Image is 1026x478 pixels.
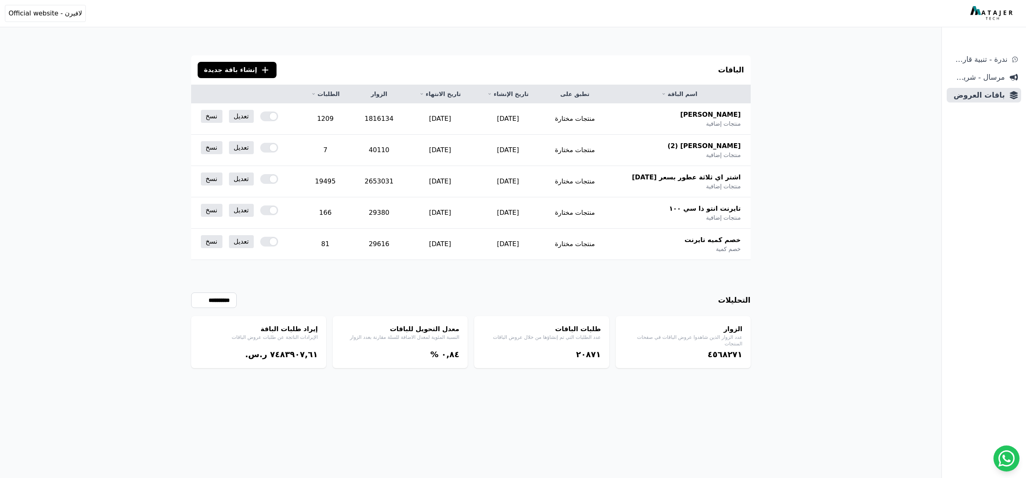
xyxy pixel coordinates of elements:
[245,349,267,359] span: ر.س.
[416,90,464,98] a: تاريخ الانتهاء
[341,324,460,334] h4: معدل التحويل للباقات
[352,166,406,197] td: 2653031
[474,166,542,197] td: [DATE]
[482,334,601,340] p: عدد الطلبات التي تم إنشاؤها من خلال عروض الباقات
[474,197,542,229] td: [DATE]
[667,141,741,151] span: [PERSON_NAME] (2)
[199,334,318,340] p: الإيرادات الناتجة عن طلبات عروض الباقات
[229,141,254,154] a: تعديل
[5,5,86,22] button: لافيرن - Official website
[341,334,460,340] p: النسبة المئوية لمعدل الاضافة للسلة مقارنة بعدد الزوار
[352,197,406,229] td: 29380
[270,349,318,359] bdi: ٧٤٨۳٩۰٧,٦١
[9,9,82,18] span: لافيرن - Official website
[474,135,542,166] td: [DATE]
[542,85,608,103] th: تطبق على
[624,349,743,360] div: ٤٥٦٨٢٧١
[229,235,254,248] a: تعديل
[542,229,608,260] td: منتجات مختارة
[352,85,406,103] th: الزوار
[198,62,277,78] button: إنشاء باقة جديدة
[406,197,474,229] td: [DATE]
[406,166,474,197] td: [DATE]
[718,295,751,306] h3: التحليلات
[718,64,744,76] h3: الباقات
[618,90,741,98] a: اسم الباقة
[482,349,601,360] div: ٢۰٨٧١
[352,103,406,135] td: 1816134
[201,110,222,123] a: نسخ
[680,110,741,120] span: [PERSON_NAME]
[684,235,741,245] span: خصم كميه تايرنت
[406,229,474,260] td: [DATE]
[298,166,352,197] td: 19495
[201,172,222,186] a: نسخ
[229,172,254,186] a: تعديل
[298,135,352,166] td: 7
[950,72,1005,83] span: مرسال - شريط دعاية
[229,110,254,123] a: تعديل
[716,245,741,253] span: خصم كمية
[484,90,532,98] a: تاريخ الإنشاء
[229,204,254,217] a: تعديل
[624,324,743,334] h4: الزوار
[298,229,352,260] td: 81
[352,229,406,260] td: 29616
[950,54,1007,65] span: ندرة - تنبية قارب علي النفاذ
[201,235,222,248] a: نسخ
[406,103,474,135] td: [DATE]
[542,197,608,229] td: منتجات مختارة
[970,6,1015,21] img: MatajerTech Logo
[706,214,741,222] span: منتجات إضافية
[204,65,257,75] span: إنشاء باقة جديدة
[298,197,352,229] td: 166
[474,229,542,260] td: [DATE]
[669,204,741,214] span: تايرنت انتو ذا سي ١٠٠
[632,172,741,182] span: اشتر اي ثلاثة عطور بسعر [DATE]
[199,324,318,334] h4: إيراد طلبات الباقة
[542,103,608,135] td: منتجات مختارة
[406,135,474,166] td: [DATE]
[482,324,601,334] h4: طلبات الباقات
[430,349,438,359] span: %
[201,141,222,154] a: نسخ
[624,334,743,347] p: عدد الزوار الذين شاهدوا عروض الباقات في صفحات المنتجات
[542,135,608,166] td: منتجات مختارة
[298,103,352,135] td: 1209
[706,151,741,159] span: منتجات إضافية
[542,166,608,197] td: منتجات مختارة
[950,89,1005,101] span: باقات العروض
[474,103,542,135] td: [DATE]
[308,90,342,98] a: الطلبات
[706,120,741,128] span: منتجات إضافية
[441,349,459,359] bdi: ۰,٨٤
[352,135,406,166] td: 40110
[201,204,222,217] a: نسخ
[706,182,741,190] span: منتجات إضافية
